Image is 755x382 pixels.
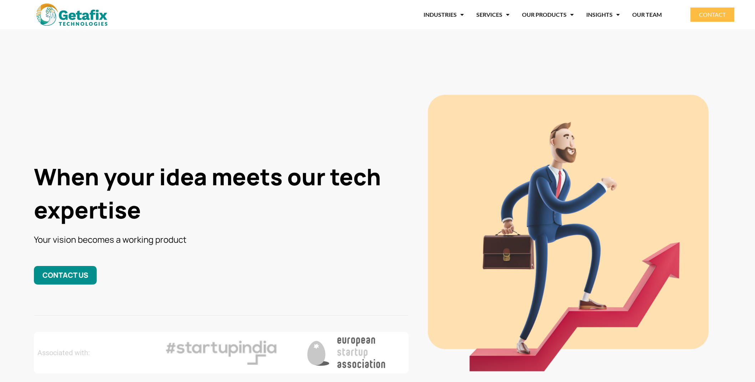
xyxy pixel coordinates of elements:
h2: Associated with: [37,349,155,356]
a: CONTACT [690,7,734,22]
span: CONTACT US [42,270,88,280]
span: CONTACT [699,12,726,17]
a: CONTACT US [34,266,97,284]
img: web and mobile application development company [36,4,107,26]
a: OUR PRODUCTS [522,6,574,23]
h3: Your vision becomes a working product [34,233,409,245]
a: INSIGHTS [586,6,620,23]
nav: Menu [147,6,662,23]
a: SERVICES [476,6,510,23]
h1: When your idea meets our tech expertise [34,160,409,227]
a: OUR TEAM [632,6,662,23]
a: INDUSTRIES [424,6,464,23]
